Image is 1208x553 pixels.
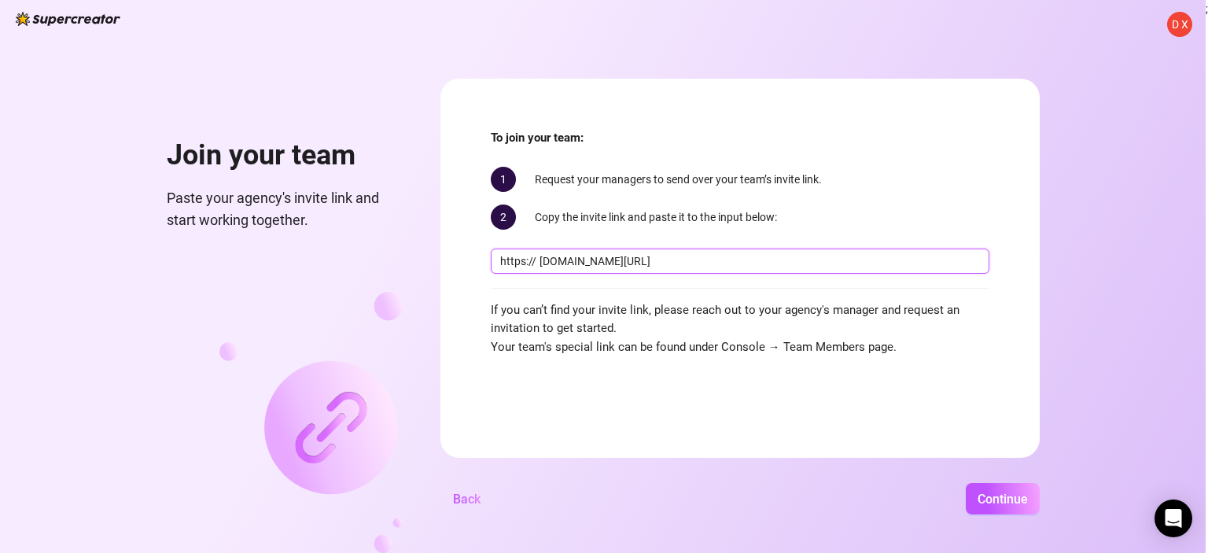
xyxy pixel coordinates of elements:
span: 1 [491,167,516,192]
div: Open Intercom Messenger [1155,500,1192,537]
div: Copy the invite link and paste it to the input below: [491,205,989,230]
span: Back [453,492,481,507]
span: 2 [491,205,516,230]
div: Request your managers to send over your team’s invite link. [491,167,989,192]
span: D X [1172,16,1188,33]
span: Paste your agency's invite link and start working together. [167,187,403,232]
img: logo [16,12,120,26]
button: Back [440,483,493,514]
span: Continue [978,492,1028,507]
h1: Join your team [167,138,403,173]
span: If you can’t find your invite link, please reach out to your agency's manager and request an invi... [491,301,989,357]
input: console.supercreator.app/invite?code=1234 [540,253,980,270]
strong: To join your team: [491,131,584,145]
span: https:// [500,253,536,270]
button: Continue [966,483,1040,514]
